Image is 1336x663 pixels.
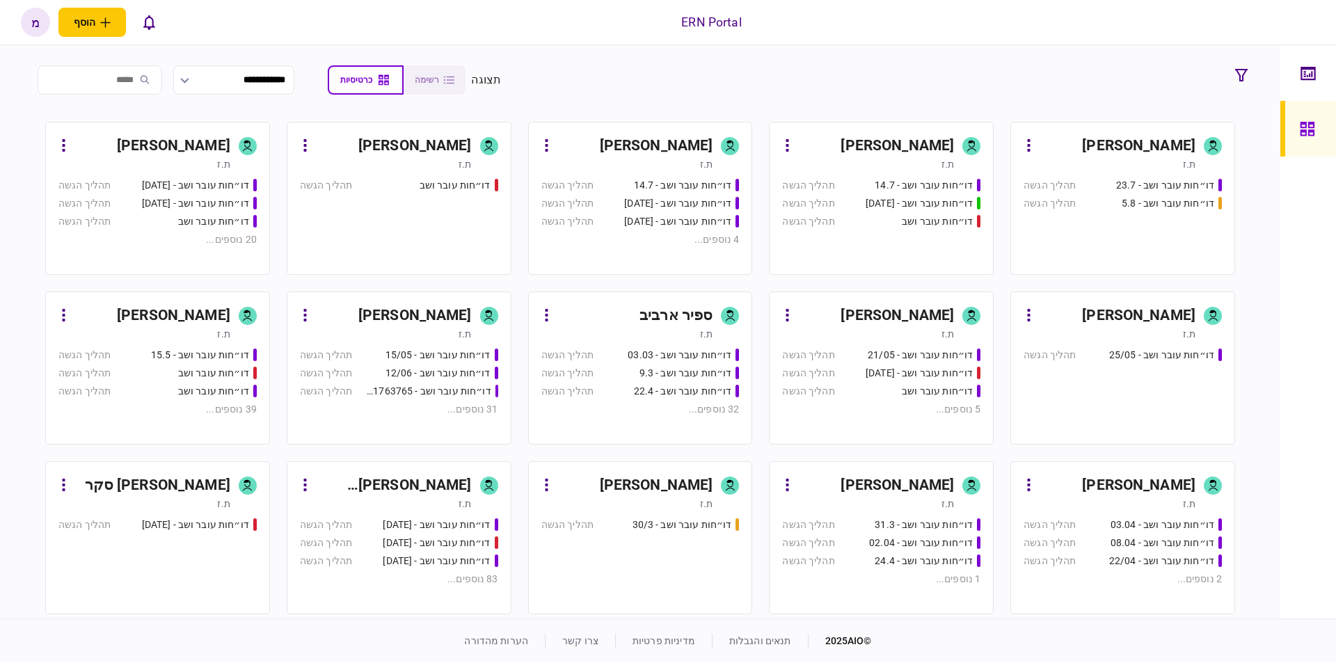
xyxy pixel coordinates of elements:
div: ת.ז [1183,327,1195,341]
div: דו״חות עובר ושב [178,384,249,399]
div: תצוגה [471,72,501,88]
a: [PERSON_NAME] סקרת.זדו״חות עובר ושב - 19.03.2025תהליך הגשה [45,461,270,614]
div: 32 נוספים ... [541,402,740,417]
button: רשימה [404,65,466,95]
div: תהליך הגשה [782,348,834,362]
div: תהליך הגשה [58,196,111,211]
div: [PERSON_NAME] [600,135,713,157]
div: דו״חות עובר ושב - 9.3 [639,366,732,381]
div: [PERSON_NAME] [PERSON_NAME] [316,474,472,497]
div: דו״חות עובר ושב - 15/05 [385,348,491,362]
div: © 2025 AIO [808,634,872,648]
div: דו״חות עובר ושב - 19.3.25 [383,536,490,550]
div: תהליך הגשה [300,384,352,399]
div: ת.ז [941,497,954,511]
div: תהליך הגשה [782,366,834,381]
div: דו״חות עובר ושב [178,214,249,229]
div: תהליך הגשה [541,196,594,211]
a: [PERSON_NAME] [PERSON_NAME]ת.זדו״חות עובר ושב - 19/03/2025תהליך הגשהדו״חות עובר ושב - 19.3.25תהלי... [287,461,511,614]
span: כרטיסיות [340,75,372,85]
div: תהליך הגשה [300,554,352,568]
div: דו״חות עובר ושב [902,384,973,399]
div: תהליך הגשה [782,178,834,193]
div: תהליך הגשה [782,214,834,229]
div: דו״חות עובר ושב - 14.7 [875,178,973,193]
a: הערות מהדורה [464,635,528,646]
button: פתח רשימת התראות [134,8,164,37]
a: [PERSON_NAME]ת.זדו״חות עובר ושב - 31.3תהליך הגשהדו״חות עובר ושב - 02.04תהליך הגשהדו״חות עובר ושב ... [769,461,994,614]
div: תהליך הגשה [1024,178,1076,193]
div: דו״חות עובר ושב - 14.7 [634,178,732,193]
div: תהליך הגשה [300,518,352,532]
a: [PERSON_NAME]ת.זדו״חות עובר ושב - 15/05תהליך הגשהדו״חות עובר ושב - 12/06תהליך הגשהדו״חות עובר ושב... [287,291,511,445]
div: דו״חות עובר ושב - 23.7 [1116,178,1214,193]
a: [PERSON_NAME]ת.זדו״חות עובר ושב - 23.7תהליך הגשהדו״חות עובר ושב - 5.8תהליך הגשה [1010,122,1235,275]
div: [PERSON_NAME] [1082,135,1195,157]
div: תהליך הגשה [541,366,594,381]
div: [PERSON_NAME] סקר [85,474,230,497]
div: דו״חות עובר ושב - 24.4 [875,554,973,568]
div: דו״חות עובר ושב - 03.04 [1111,518,1214,532]
div: תהליך הגשה [541,518,594,532]
div: [PERSON_NAME] [358,305,472,327]
a: צרו קשר [562,635,598,646]
div: דו״חות עובר ושב [902,214,973,229]
span: רשימה [415,75,439,85]
div: דו״חות עובר ושב - 511763765 18/06 [366,384,491,399]
div: תהליך הגשה [58,366,111,381]
div: דו״חות עובר ושב - 25.06.25 [142,178,249,193]
div: דו״חות עובר ושב - 22/04 [1109,554,1214,568]
a: מדיניות פרטיות [633,635,695,646]
div: 4 נוספים ... [541,232,740,247]
a: [PERSON_NAME]ת.זדו״חות עובר ושב - 25/05תהליך הגשה [1010,291,1235,445]
div: תהליך הגשה [300,178,352,193]
div: דו״חות עובר ושב - 19.3.25 [383,554,490,568]
div: [PERSON_NAME] [1082,474,1195,497]
div: דו״חות עובר ושב - 03/06/25 [866,366,973,381]
a: [PERSON_NAME]ת.זדו״חות עובר ושבתהליך הגשה [287,122,511,275]
div: תהליך הגשה [782,518,834,532]
div: ת.ז [459,497,471,511]
div: תהליך הגשה [58,384,111,399]
div: ת.ז [1183,497,1195,511]
div: דו״חות עובר ושב - 26.06.25 [142,196,249,211]
div: [PERSON_NAME] [1082,305,1195,327]
div: דו״חות עובר ושב [178,366,249,381]
div: ת.ז [700,327,713,341]
div: 5 נוספים ... [782,402,980,417]
a: [PERSON_NAME]ת.זדו״חות עובר ושב - 21/05תהליך הגשהדו״חות עובר ושב - 03/06/25תהליך הגשהדו״חות עובר ... [769,291,994,445]
div: תהליך הגשה [1024,518,1076,532]
button: פתח תפריט להוספת לקוח [58,8,126,37]
div: תהליך הגשה [300,348,352,362]
div: תהליך הגשה [1024,536,1076,550]
div: תהליך הגשה [541,348,594,362]
div: 39 נוספים ... [58,402,257,417]
div: דו״חות עובר ושב - 15.07.25 [866,196,973,211]
div: דו״חות עובר ושב - 31.3 [875,518,973,532]
button: מ [21,8,50,37]
a: [PERSON_NAME]ת.זדו״חות עובר ושב - 15.5תהליך הגשהדו״חות עובר ושבתהליך הגשהדו״חות עובר ושבתהליך הגש... [45,291,270,445]
div: ת.ז [700,157,713,171]
div: דו״חות עובר ושב - 19.03.2025 [142,518,249,532]
div: דו״חות עובר ושב - 24.7.25 [624,214,731,229]
div: 31 נוספים ... [300,402,498,417]
div: תהליך הגשה [300,366,352,381]
div: תהליך הגשה [541,178,594,193]
div: תהליך הגשה [1024,196,1076,211]
div: [PERSON_NAME] [600,474,713,497]
div: תהליך הגשה [782,384,834,399]
div: תהליך הגשה [58,518,111,532]
div: ספיר ארביב [639,305,713,327]
div: ת.ז [941,157,954,171]
div: דו״חות עובר ושב - 5.8 [1122,196,1214,211]
div: [PERSON_NAME] [841,305,954,327]
div: ERN Portal [681,13,741,31]
a: [PERSON_NAME]ת.זדו״חות עובר ושב - 03.04תהליך הגשהדו״חות עובר ושב - 08.04תהליך הגשהדו״חות עובר ושב... [1010,461,1235,614]
div: 1 נוספים ... [782,572,980,586]
div: 20 נוספים ... [58,232,257,247]
div: דו״חות עובר ושב - 02.04 [869,536,973,550]
div: תהליך הגשה [300,536,352,550]
div: תהליך הגשה [782,536,834,550]
div: תהליך הגשה [541,384,594,399]
div: דו״חות עובר ושב - 08.04 [1111,536,1214,550]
